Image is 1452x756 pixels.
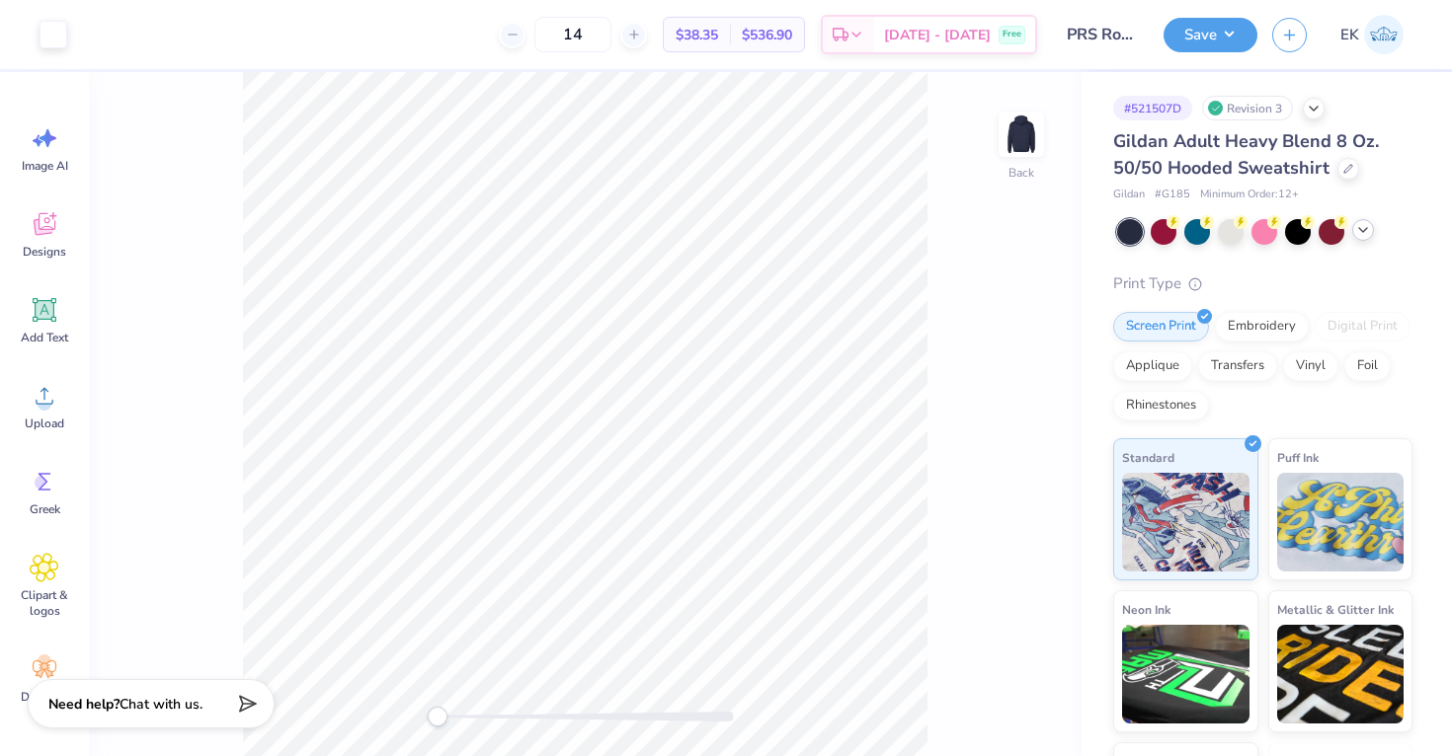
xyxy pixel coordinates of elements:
div: # 521507D [1113,96,1192,120]
div: Foil [1344,351,1391,381]
div: Embroidery [1215,312,1309,341]
span: Free [1003,28,1021,41]
img: Puff Ink [1277,473,1405,571]
span: # G185 [1155,187,1190,203]
img: Neon Ink [1122,625,1250,723]
a: EK [1331,15,1412,54]
span: Clipart & logos [12,587,77,619]
div: Accessibility label [428,707,447,726]
div: Revision 3 [1202,96,1293,120]
span: $536.90 [742,25,792,45]
input: Untitled Design [1052,15,1149,54]
img: Back [1002,114,1041,154]
span: Standard [1122,447,1174,468]
span: Neon Ink [1122,599,1170,620]
img: Standard [1122,473,1250,571]
button: Save [1164,18,1257,52]
span: Chat with us. [120,695,202,714]
div: Vinyl [1283,351,1338,381]
span: Upload [25,416,64,431]
span: Metallic & Glitter Ink [1277,599,1394,620]
span: Gildan [1113,187,1145,203]
div: Print Type [1113,272,1412,295]
span: Decorate [21,689,68,705]
span: EK [1340,24,1359,46]
span: Image AI [22,158,68,174]
span: $38.35 [676,25,718,45]
span: Gildan Adult Heavy Blend 8 Oz. 50/50 Hooded Sweatshirt [1113,129,1379,180]
div: Screen Print [1113,312,1209,341]
span: Designs [23,244,66,260]
span: Greek [30,501,60,517]
div: Digital Print [1315,312,1411,341]
img: Metallic & Glitter Ink [1277,625,1405,723]
strong: Need help? [48,695,120,714]
span: Add Text [21,330,68,345]
span: [DATE] - [DATE] [884,25,991,45]
img: Emily Klevan [1364,15,1404,54]
div: Applique [1113,351,1192,381]
span: Puff Ink [1277,447,1319,468]
div: Rhinestones [1113,391,1209,420]
div: Transfers [1198,351,1277,381]
span: Minimum Order: 12 + [1200,187,1299,203]
input: – – [534,17,611,52]
div: Back [1008,164,1034,182]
